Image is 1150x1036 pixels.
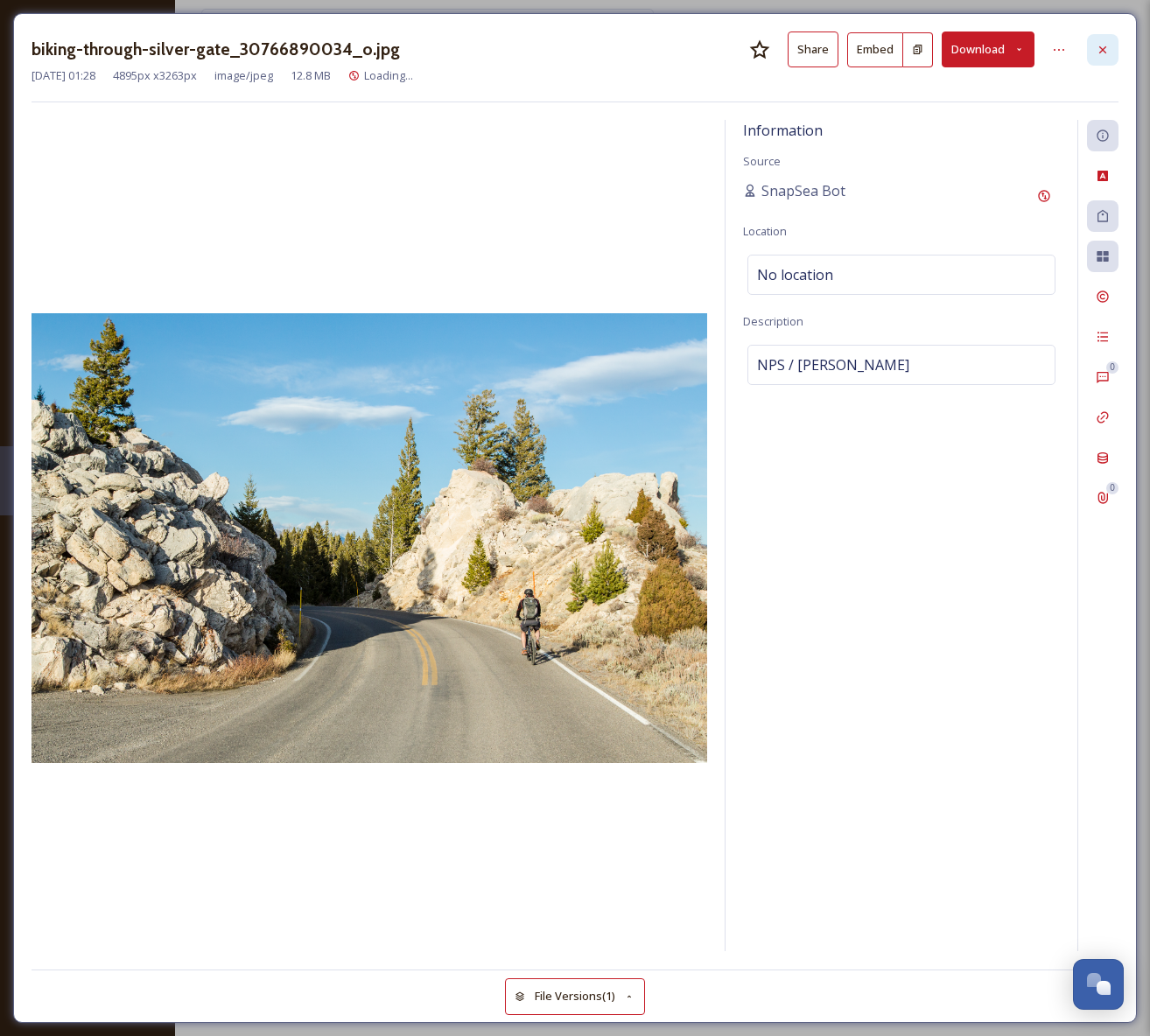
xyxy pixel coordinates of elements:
[788,31,838,67] button: Share
[364,67,413,83] span: Loading...
[291,67,331,84] span: 12.8 MB
[761,180,845,201] span: SnapSea Bot
[743,153,781,169] span: Source
[214,67,273,84] span: image/jpeg
[32,67,95,84] span: [DATE] 01:28
[942,31,1034,67] button: Download
[113,67,197,84] span: 4895 px x 3263 px
[1073,959,1124,1010] button: Open Chat
[757,264,833,285] span: No location
[32,313,707,764] img: 9G09ukj0ESYAAAAAAAApywbiking-through-silver-gate_30766890034_o.jpg
[743,313,803,329] span: Description
[743,223,787,239] span: Location
[32,37,400,62] h3: biking-through-silver-gate_30766890034_o.jpg
[743,121,823,140] span: Information
[847,32,903,67] button: Embed
[757,354,909,375] span: NPS / [PERSON_NAME]
[1106,361,1118,374] div: 0
[505,978,645,1014] button: File Versions(1)
[1106,482,1118,494] div: 0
